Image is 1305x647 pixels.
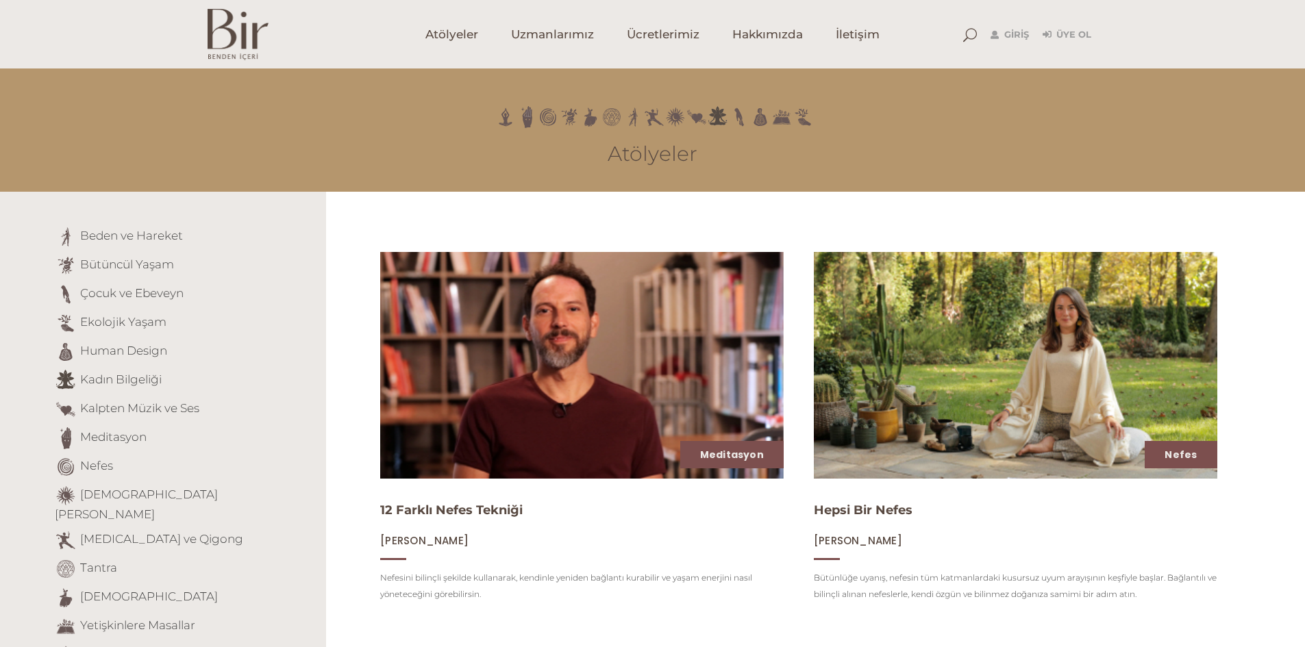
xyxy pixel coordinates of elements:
[1043,27,1091,43] a: Üye Ol
[732,27,803,42] span: Hakkımızda
[55,487,218,521] a: [DEMOGRAPHIC_DATA][PERSON_NAME]
[380,533,469,548] span: [PERSON_NAME]
[991,27,1029,43] a: Giriş
[80,401,199,415] a: Kalpten Müzik ve Ses
[814,533,902,548] span: [PERSON_NAME]
[80,344,167,357] a: Human Design
[80,589,218,603] a: [DEMOGRAPHIC_DATA]
[80,372,162,386] a: Kadın Bilgeliği
[814,570,1217,602] p: Bütünlüğe uyanış, nefesin tüm katmanlardaki kusursuz uyum arayışının keşfiyle başlar. Bağlantılı ...
[700,448,764,461] a: Meditasyon
[380,570,784,602] p: Nefesini bilinçli şekilde kullanarak, kendinle yeniden bağlantı kurabilir ve yaşam enerjini nasıl...
[80,430,147,444] a: Meditasyon
[814,534,902,547] a: [PERSON_NAME]
[80,229,183,242] a: Beden ve Hareket
[380,503,523,518] a: 12 Farklı Nefes Tekniği
[1165,448,1197,461] a: Nefes
[80,532,243,546] a: [MEDICAL_DATA] ve Qigong
[80,257,174,271] a: Bütüncül Yaşam
[836,27,880,42] span: İletişim
[80,618,195,632] a: Yetişkinlere Masallar
[80,286,184,300] a: Çocuk ve Ebeveyn
[425,27,478,42] span: Atölyeler
[80,561,117,574] a: Tantra
[80,315,166,329] a: Ekolojik Yaşam
[814,503,912,518] a: Hepsi Bir Nefes
[627,27,699,42] span: Ücretlerimiz
[80,459,113,472] a: Nefes
[511,27,594,42] span: Uzmanlarımız
[380,534,469,547] a: [PERSON_NAME]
